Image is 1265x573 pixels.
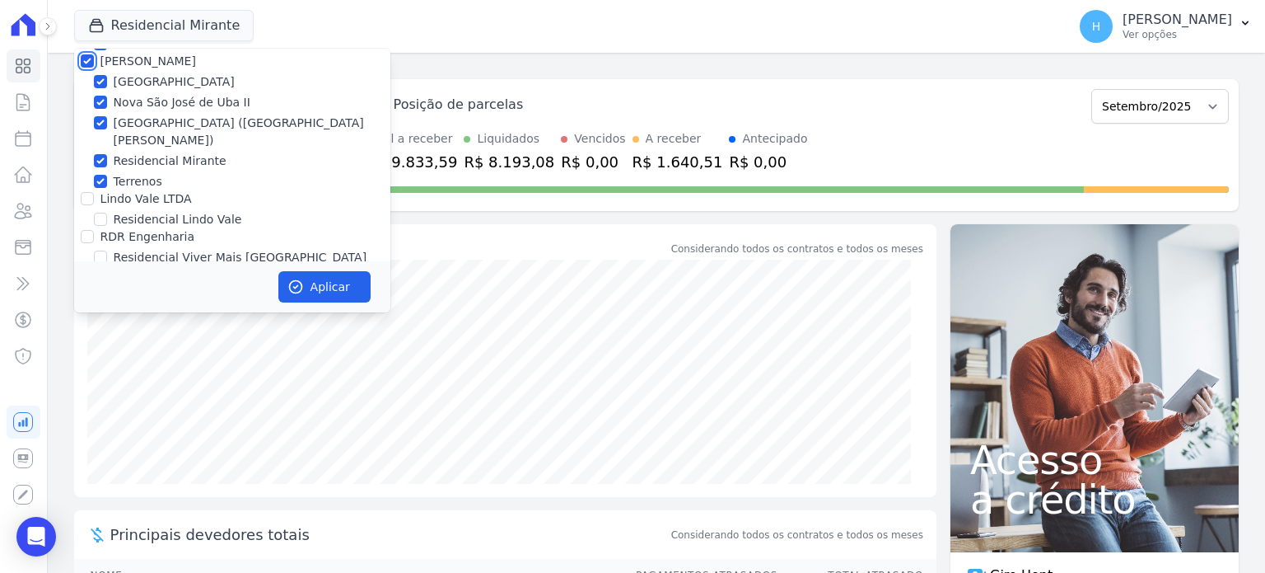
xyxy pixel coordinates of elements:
label: Residencial Viver Mais [GEOGRAPHIC_DATA] [114,249,367,266]
div: R$ 1.640,51 [632,151,723,173]
span: a crédito [970,480,1219,519]
div: R$ 0,00 [729,151,807,173]
div: Liquidados [477,130,539,148]
div: Total a receber [367,130,458,148]
div: Vencidos [574,130,625,148]
button: Aplicar [278,271,371,303]
div: Open Intercom Messenger [16,517,56,557]
span: H [1092,21,1101,32]
label: Residencial Mirante [114,153,226,170]
div: R$ 8.193,08 [464,151,554,173]
label: Nova São José de Uba II [114,94,250,111]
button: Residencial Mirante [74,10,254,41]
span: Acesso [970,440,1219,480]
div: Antecipado [742,130,807,148]
div: Posição de parcelas [394,95,524,115]
p: Ver opções [1123,28,1232,41]
label: [GEOGRAPHIC_DATA] [114,73,235,91]
div: R$ 9.833,59 [367,151,458,173]
span: Principais devedores totais [110,524,668,546]
label: Residencial Lindo Vale [114,211,242,228]
label: [GEOGRAPHIC_DATA] ([GEOGRAPHIC_DATA][PERSON_NAME]) [114,115,390,149]
div: Considerando todos os contratos e todos os meses [671,242,923,256]
div: A receber [646,130,702,148]
p: [PERSON_NAME] [1123,12,1232,28]
label: Lindo Vale LTDA [100,192,192,205]
label: RDR Engenharia [100,230,194,243]
button: H [PERSON_NAME] Ver opções [1067,3,1265,49]
div: R$ 0,00 [561,151,625,173]
label: Terrenos [114,173,162,190]
span: Considerando todos os contratos e todos os meses [671,528,923,542]
label: [PERSON_NAME] [100,54,196,68]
